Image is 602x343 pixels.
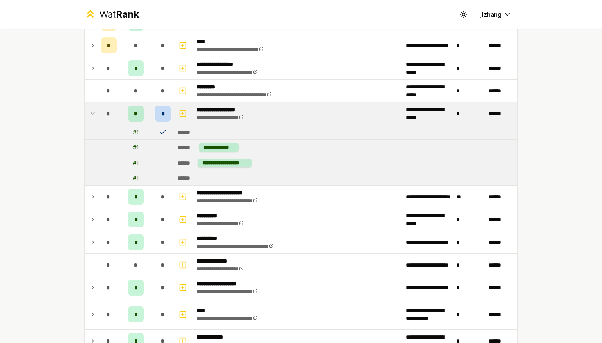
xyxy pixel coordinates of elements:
span: jlzhang [480,10,502,19]
div: # 1 [133,174,139,182]
div: # 1 [133,159,139,167]
button: jlzhang [474,7,518,22]
div: Wat [99,8,139,21]
a: WatRank [84,8,139,21]
span: Rank [116,8,139,20]
div: # 1 [133,128,139,136]
div: # 1 [133,143,139,151]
